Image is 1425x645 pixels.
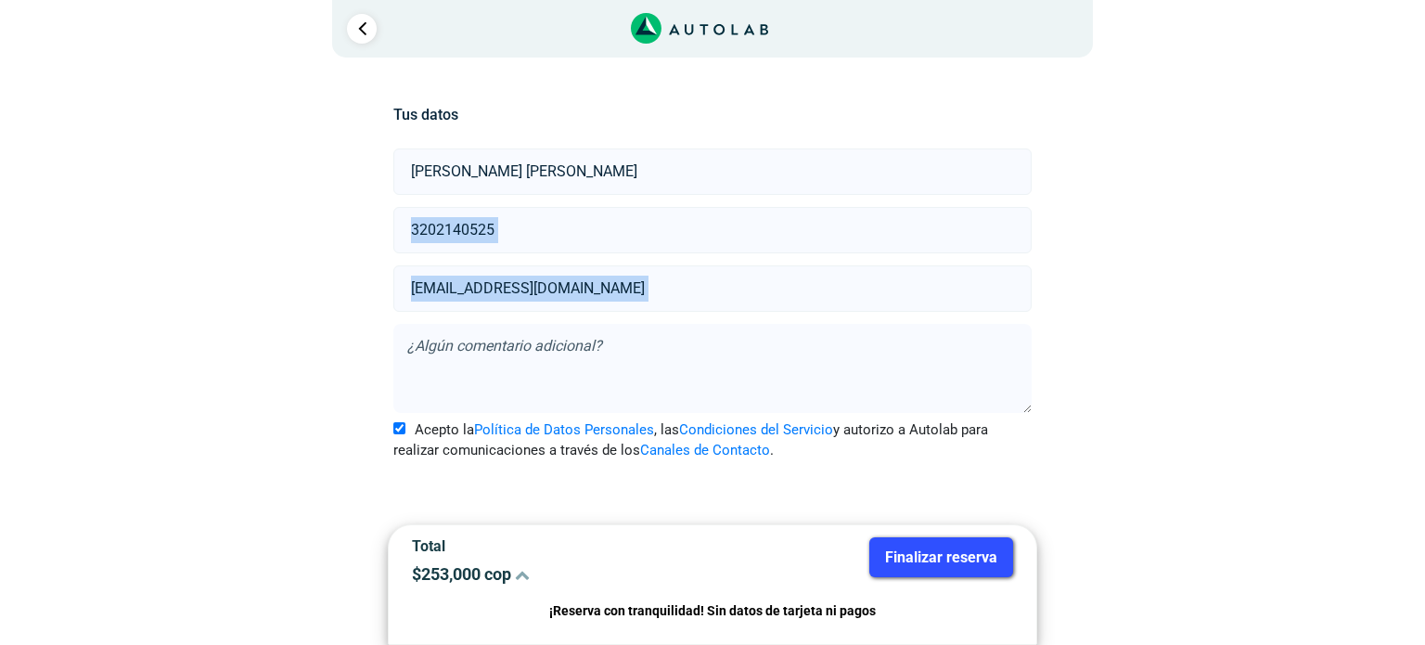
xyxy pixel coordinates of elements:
p: Total [412,537,699,555]
p: $ 253,000 cop [412,564,699,584]
a: Link al sitio de autolab [631,19,769,36]
a: Política de Datos Personales [474,421,654,438]
a: Ir al paso anterior [347,14,377,44]
a: Canales de Contacto [640,442,770,458]
input: Acepto laPolítica de Datos Personales, lasCondiciones del Servicioy autorizo a Autolab para reali... [393,422,405,434]
input: Nombre y apellido [393,148,1031,195]
label: Acepto la , las y autorizo a Autolab para realizar comunicaciones a través de los . [393,419,1031,461]
button: Finalizar reserva [869,537,1013,577]
input: Celular [393,207,1031,253]
a: Condiciones del Servicio [679,421,833,438]
h5: Tus datos [393,106,1031,123]
input: Correo electrónico [393,265,1031,312]
p: ¡Reserva con tranquilidad! Sin datos de tarjeta ni pagos [412,600,1013,622]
